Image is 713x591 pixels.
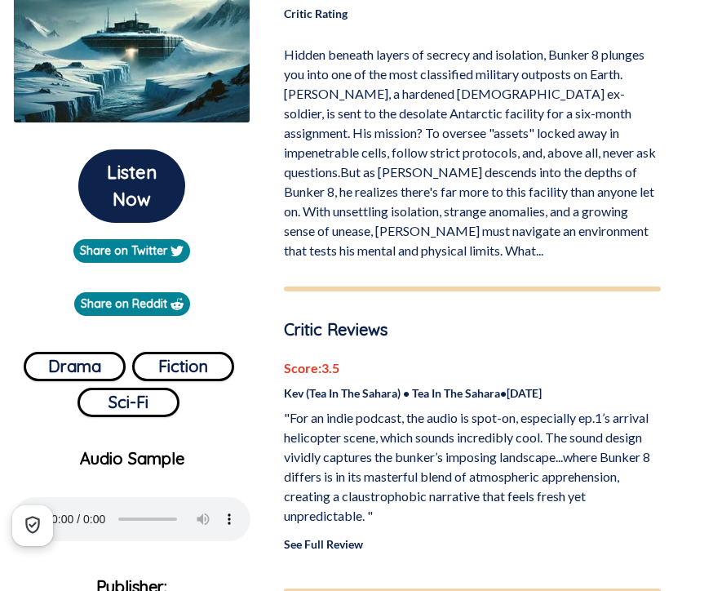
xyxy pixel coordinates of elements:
[284,38,661,260] p: Hidden beneath layers of secrecy and isolation, Bunker 8 plunges you into one of the most classif...
[13,497,250,541] audio: Your browser does not support the audio element
[284,537,363,551] a: See Full Review
[77,388,179,417] button: Sci-Fi
[78,149,185,223] button: Listen Now
[24,345,126,381] a: Drama
[284,384,661,402] p: Kev (Tea In The Sahara) • Tea In The Sahara • [DATE]
[284,358,661,378] p: Score: 3.5
[77,381,179,417] a: Sci-Fi
[74,292,190,316] a: Share on Reddit
[24,352,126,381] button: Drama
[284,318,661,342] p: Critic Reviews
[132,352,234,381] button: Fiction
[132,345,234,381] a: Fiction
[13,447,250,471] p: Audio Sample
[284,408,661,526] p: "For an indie podcast, the audio is spot-on, especially ep.1’s arrival helicopter scene, which so...
[73,239,190,263] a: Share on Twitter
